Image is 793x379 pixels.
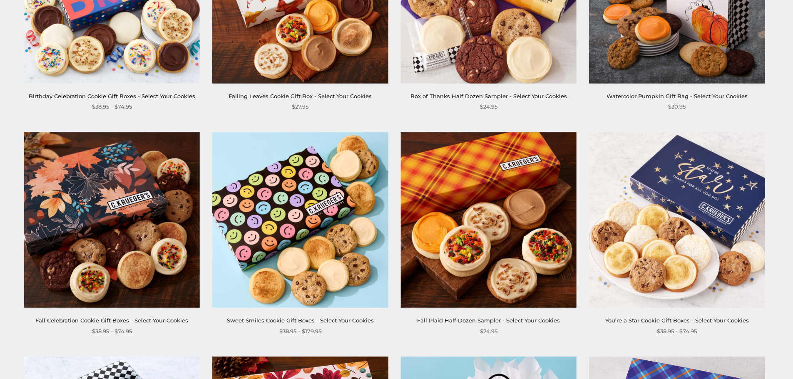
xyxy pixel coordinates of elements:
[417,317,560,324] a: Fall Plaid Half Dozen Sampler - Select Your Cookies
[24,132,200,308] img: Fall Celebration Cookie Gift Boxes - Select Your Cookies
[29,93,195,99] a: Birthday Celebration Cookie Gift Boxes - Select Your Cookies
[605,317,749,324] a: You’re a Star Cookie Gift Boxes - Select Your Cookies
[657,327,697,336] span: $38.95 - $74.95
[401,132,577,308] img: Fall Plaid Half Dozen Sampler - Select Your Cookies
[7,347,86,372] iframe: Sign Up via Text for Offers
[229,93,372,99] a: Falling Leaves Cookie Gift Box - Select Your Cookies
[480,327,497,336] span: $24.95
[212,132,388,308] img: Sweet Smiles Cookie Gift Boxes - Select Your Cookies
[480,102,497,111] span: $24.95
[607,93,748,99] a: Watercolor Pumpkin Gift Bag - Select Your Cookies
[92,327,132,336] span: $38.95 - $74.95
[668,102,686,111] span: $30.95
[292,102,308,111] span: $27.95
[279,327,321,336] span: $38.95 - $179.95
[227,317,374,324] a: Sweet Smiles Cookie Gift Boxes - Select Your Cookies
[92,102,132,111] span: $38.95 - $74.95
[589,132,765,308] img: You’re a Star Cookie Gift Boxes - Select Your Cookies
[35,317,188,324] a: Fall Celebration Cookie Gift Boxes - Select Your Cookies
[410,93,567,99] a: Box of Thanks Half Dozen Sampler - Select Your Cookies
